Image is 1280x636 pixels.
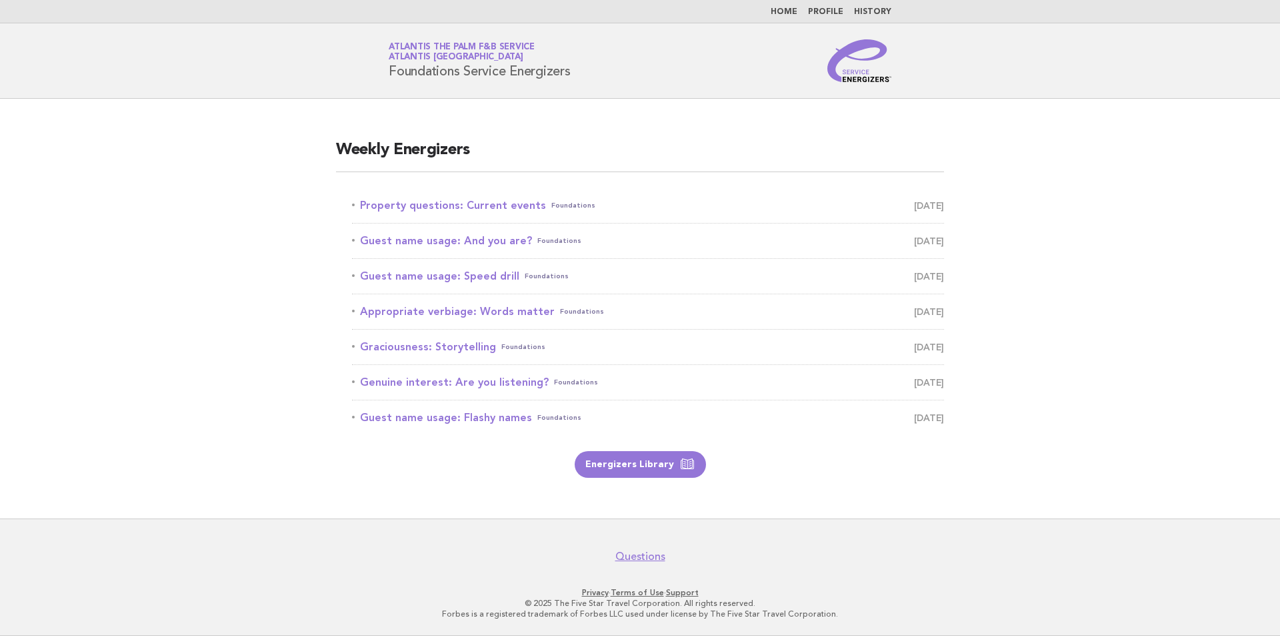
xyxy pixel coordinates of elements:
[232,587,1048,598] p: · ·
[352,338,944,356] a: Graciousness: StorytellingFoundations [DATE]
[914,408,944,427] span: [DATE]
[389,43,571,78] h1: Foundations Service Energizers
[336,139,944,172] h2: Weekly Energizers
[914,196,944,215] span: [DATE]
[914,373,944,392] span: [DATE]
[575,451,706,478] a: Energizers Library
[854,8,891,16] a: History
[537,408,581,427] span: Foundations
[808,8,843,16] a: Profile
[352,373,944,392] a: Genuine interest: Are you listening?Foundations [DATE]
[352,232,944,250] a: Guest name usage: And you are?Foundations [DATE]
[352,267,944,286] a: Guest name usage: Speed drillFoundations [DATE]
[232,609,1048,619] p: Forbes is a registered trademark of Forbes LLC used under license by The Five Star Travel Corpora...
[914,232,944,250] span: [DATE]
[914,338,944,356] span: [DATE]
[827,39,891,82] img: Service Energizers
[501,338,545,356] span: Foundations
[389,53,523,62] span: Atlantis [GEOGRAPHIC_DATA]
[615,550,665,563] a: Questions
[232,598,1048,609] p: © 2025 The Five Star Travel Corporation. All rights reserved.
[537,232,581,250] span: Foundations
[914,302,944,321] span: [DATE]
[582,588,609,597] a: Privacy
[914,267,944,286] span: [DATE]
[352,408,944,427] a: Guest name usage: Flashy namesFoundations [DATE]
[352,196,944,215] a: Property questions: Current eventsFoundations [DATE]
[551,196,595,215] span: Foundations
[352,302,944,321] a: Appropriate verbiage: Words matterFoundations [DATE]
[525,267,569,286] span: Foundations
[611,588,664,597] a: Terms of Use
[560,302,604,321] span: Foundations
[666,588,699,597] a: Support
[389,43,535,61] a: Atlantis the Palm F&B ServiceAtlantis [GEOGRAPHIC_DATA]
[554,373,598,392] span: Foundations
[771,8,797,16] a: Home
